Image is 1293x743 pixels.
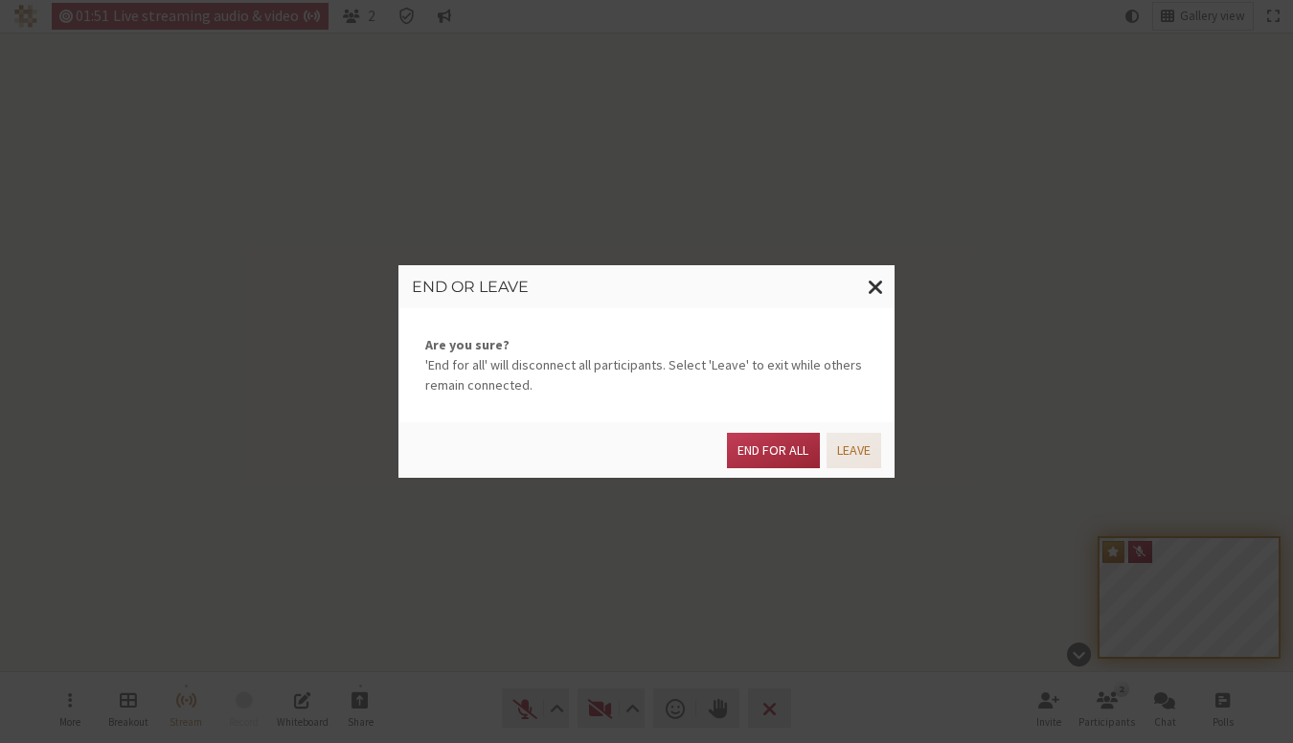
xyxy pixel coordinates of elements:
button: End for all [727,433,819,468]
h3: End or leave [412,279,881,296]
button: Leave [827,433,881,468]
button: Close modal [857,265,895,309]
strong: Are you sure? [425,335,868,355]
div: 'End for all' will disconnect all participants. Select 'Leave' to exit while others remain connec... [398,308,895,422]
